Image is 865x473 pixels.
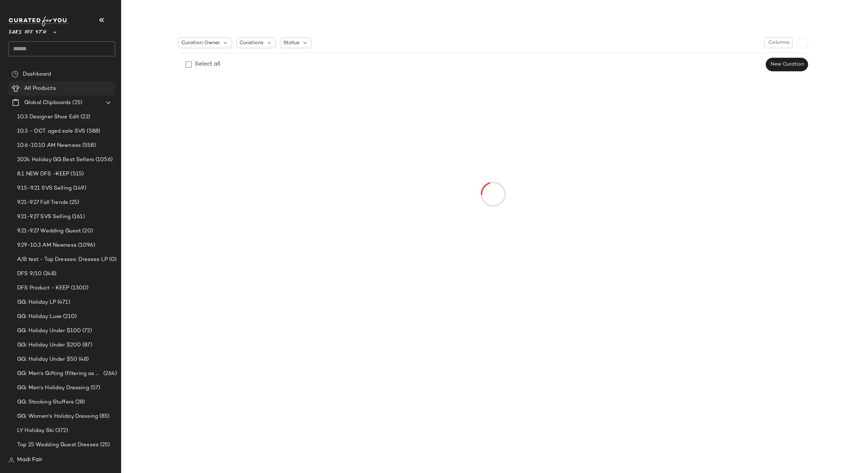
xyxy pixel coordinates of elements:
span: (25) [99,441,110,449]
span: (1096) [77,241,95,250]
span: GG: Women's Holiday Dressing [17,412,98,421]
span: Dashboard [23,70,51,78]
span: (210) [62,313,77,321]
button: New Curation [766,58,808,71]
span: Top 25 Wedding Guest Dresses [17,441,99,449]
span: (85) [98,412,110,421]
span: Curation Owner [181,39,220,47]
span: 10.6-10.10 AM Newness [17,142,81,150]
span: GG: Holiday LP [17,298,56,307]
span: 8.1 NEW DFS -KEEP [17,170,69,178]
span: GG: Holiday Under $100 [17,327,81,335]
span: (248) [42,270,56,278]
span: New Curation [770,62,804,67]
span: 9.15-9.21 SVS Selling [17,184,72,192]
span: (0) [108,256,117,264]
span: Columns [768,40,789,46]
div: Select all [195,60,220,69]
span: Madi Fair [17,456,42,464]
span: Status [283,39,299,47]
span: 9.29-10.3 AM Newness [17,241,77,250]
span: (20) [81,227,93,235]
span: (72) [81,327,92,335]
span: Global Clipboards [24,99,71,107]
span: (558) [81,142,96,150]
span: (264) [102,370,117,378]
span: (28) [74,398,85,406]
span: (588) [85,127,100,135]
span: A/B test - Top Dresses: Dresses LP [17,256,108,264]
span: GG: Holiday Under $50 [17,355,77,364]
span: GG: Holiday Luxe [17,313,62,321]
span: (149) [72,184,86,192]
span: GG: Holiday Under $200 [17,341,81,349]
span: 9.21-9.27 Wedding Guest [17,227,81,235]
span: 10.3 - OCT aged sale SVS [17,127,85,135]
img: cfy_white_logo.C9jOOHJF.svg [9,16,69,26]
span: DFS Product - KEEP [17,284,69,292]
img: svg%3e [11,71,19,78]
span: 2024 Holiday GG Best Sellers [17,156,94,164]
span: GG: Men's Gifting (filtering as women's) [17,370,102,378]
span: (57) [89,384,101,392]
img: svg%3e [9,457,14,463]
span: (471) [56,298,70,307]
span: (25) [68,199,79,207]
span: GG: Men's Holiday Dressing [17,384,89,392]
span: (161) [71,213,85,221]
span: (372) [54,427,68,435]
button: Columns [764,37,792,48]
span: 10.3 Designer Shoe Edit [17,113,79,121]
span: Curations [240,39,263,47]
span: (1300) [69,284,89,292]
span: Saks OFF 5TH [9,24,46,37]
span: (515) [69,170,84,178]
span: LY Holiday Ski [17,427,54,435]
span: (87) [81,341,92,349]
span: (48) [77,355,89,364]
span: All Products [24,84,56,93]
span: (1056) [94,156,113,164]
span: (22) [79,113,90,121]
span: GG: Stocking Stuffers [17,398,74,406]
span: 9.21-9.27 Fall Trends [17,199,68,207]
span: (25) [71,99,82,107]
span: 9.21-9.27 SVS Selling [17,213,71,221]
span: DFS 9/10 [17,270,42,278]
